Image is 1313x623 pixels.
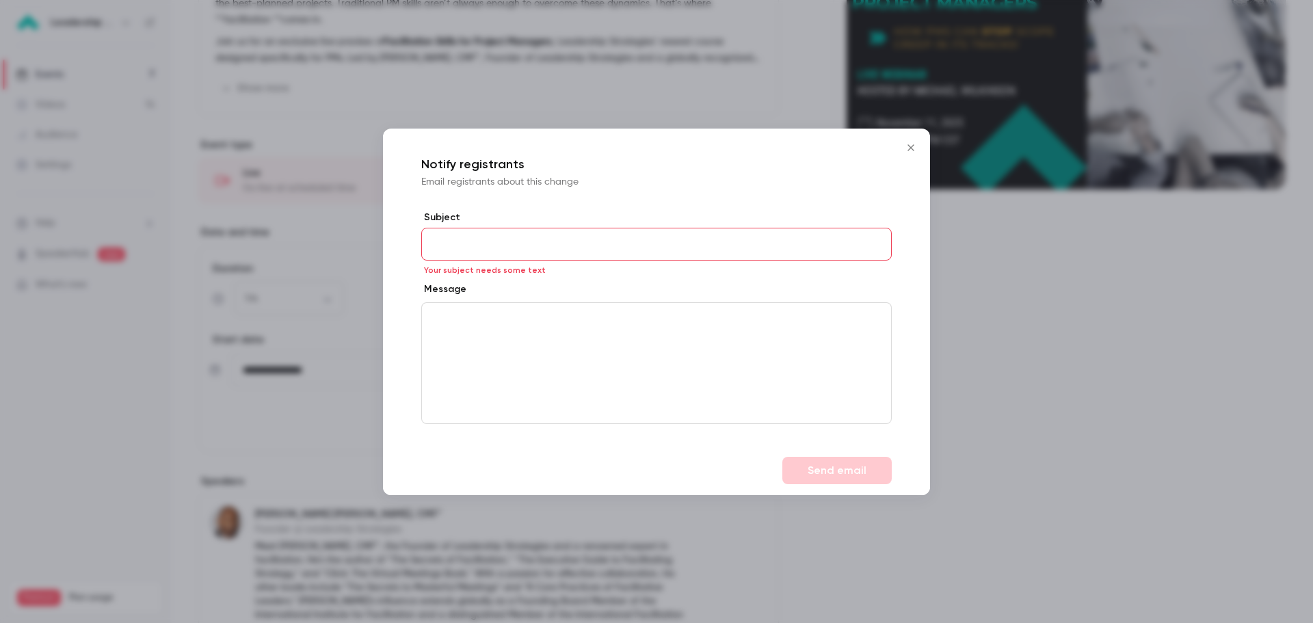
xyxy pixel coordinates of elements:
[421,211,892,224] label: Subject
[421,175,892,189] p: Email registrants about this change
[421,282,466,296] label: Message
[421,156,892,172] p: Notify registrants
[897,134,925,161] button: Close
[424,265,546,276] span: Your subject needs some text
[422,303,891,423] div: editor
